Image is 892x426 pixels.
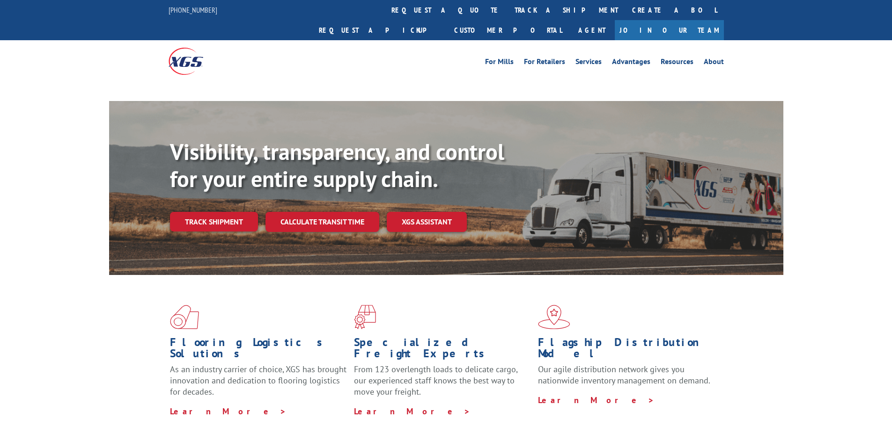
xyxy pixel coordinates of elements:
[447,20,569,40] a: Customer Portal
[538,337,715,364] h1: Flagship Distribution Model
[354,305,376,329] img: xgs-icon-focused-on-flooring-red
[354,406,471,417] a: Learn More >
[265,212,379,232] a: Calculate transit time
[354,364,531,405] p: From 123 overlength loads to delicate cargo, our experienced staff knows the best way to move you...
[170,406,287,417] a: Learn More >
[170,212,258,231] a: Track shipment
[170,137,504,193] b: Visibility, transparency, and control for your entire supply chain.
[312,20,447,40] a: Request a pickup
[170,364,346,397] span: As an industry carrier of choice, XGS has brought innovation and dedication to flooring logistics...
[170,337,347,364] h1: Flooring Logistics Solutions
[612,58,650,68] a: Advantages
[354,337,531,364] h1: Specialized Freight Experts
[538,395,655,405] a: Learn More >
[575,58,602,68] a: Services
[169,5,217,14] a: [PHONE_NUMBER]
[569,20,615,40] a: Agent
[538,364,710,386] span: Our agile distribution network gives you nationwide inventory management on demand.
[661,58,693,68] a: Resources
[538,305,570,329] img: xgs-icon-flagship-distribution-model-red
[170,305,199,329] img: xgs-icon-total-supply-chain-intelligence-red
[524,58,565,68] a: For Retailers
[704,58,724,68] a: About
[485,58,514,68] a: For Mills
[387,212,467,232] a: XGS ASSISTANT
[615,20,724,40] a: Join Our Team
